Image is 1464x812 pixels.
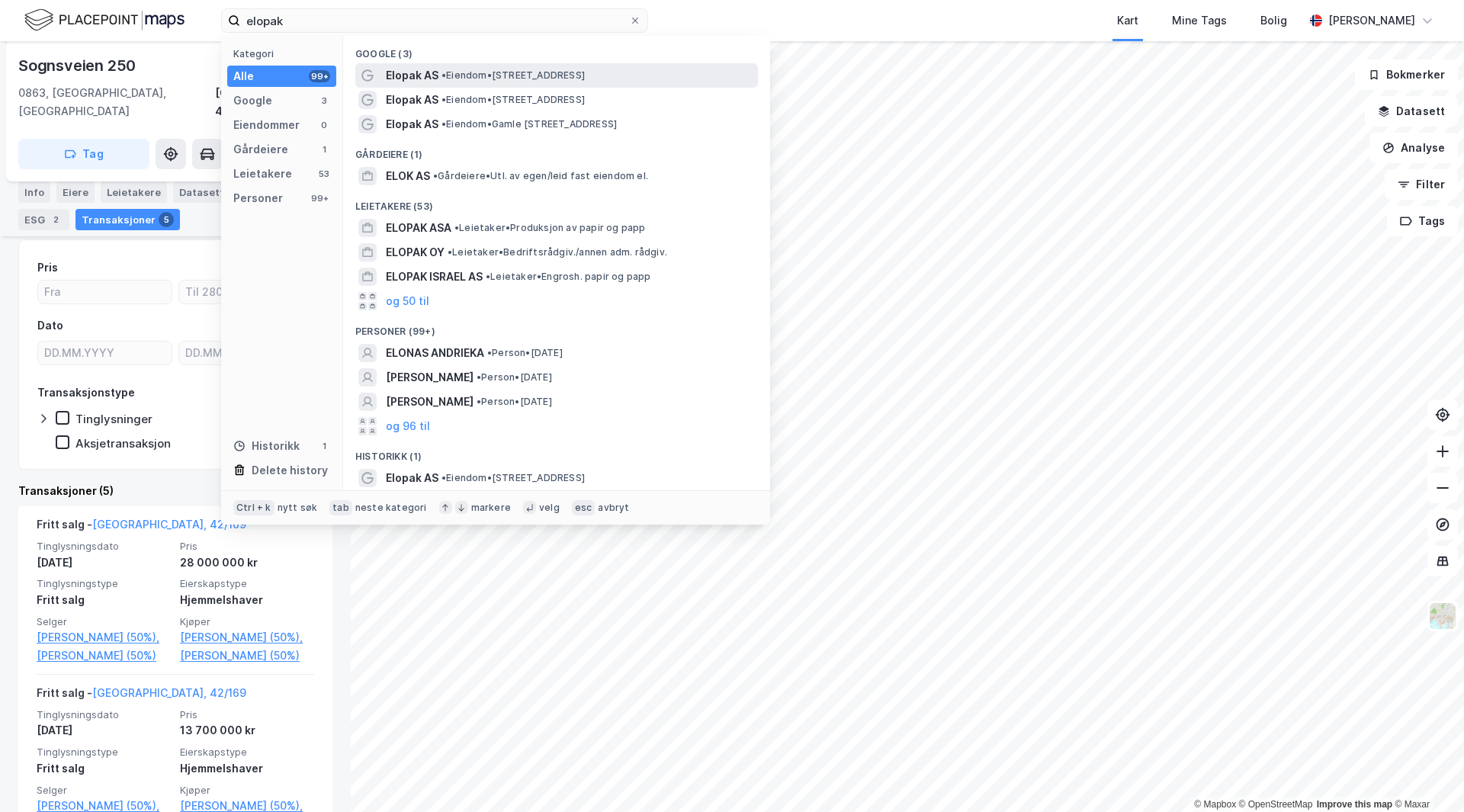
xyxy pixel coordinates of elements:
span: • [477,396,481,407]
div: Kategori [233,48,336,59]
span: Elopak AS [386,66,438,85]
div: nytt søk [278,502,318,514]
div: velg [539,502,560,514]
span: • [448,246,452,258]
div: 13 700 000 kr [180,721,314,740]
span: Eierskapstype [180,577,314,590]
div: neste kategori [355,502,427,514]
span: • [441,118,446,130]
span: ELOK AS [386,167,430,185]
button: Bokmerker [1355,59,1458,90]
div: Mine Tags [1172,11,1227,30]
span: Kjøper [180,784,314,797]
span: Elopak AS [386,115,438,133]
div: 1 [318,440,330,452]
span: Person • [DATE] [477,371,552,384]
span: Pris [180,708,314,721]
span: Tinglysningsdato [37,708,171,721]
button: og 96 til [386,417,430,435]
span: Elopak AS [386,469,438,487]
div: 0 [318,119,330,131]
div: [DATE] [37,721,171,740]
div: Personer (99+) [343,313,770,341]
input: Søk på adresse, matrikkel, gårdeiere, leietakere eller personer [240,9,629,32]
span: Leietaker • Produksjon av papir og papp [454,222,646,234]
span: ELOPAK ISRAEL AS [386,268,483,286]
input: DD.MM.YYYY [179,342,313,364]
div: [GEOGRAPHIC_DATA], 42/169 [215,84,332,120]
div: Fritt salg [37,591,171,609]
span: Tinglysningsdato [37,540,171,553]
a: OpenStreetMap [1239,799,1313,810]
div: Personer [233,189,283,207]
div: 99+ [309,192,330,204]
a: Mapbox [1194,799,1236,810]
img: logo.f888ab2527a4732fd821a326f86c7f29.svg [24,7,185,34]
a: [GEOGRAPHIC_DATA], 42/169 [92,686,246,699]
span: • [441,472,446,483]
div: Fritt salg - [37,515,246,540]
div: Historikk [233,437,300,455]
button: Analyse [1369,133,1458,163]
input: Til 28000000 [179,281,313,303]
span: Pris [180,540,314,553]
div: Sognsveien 250 [18,53,139,78]
div: Kart [1117,11,1138,30]
button: Filter [1385,169,1458,200]
div: Transaksjoner (5) [18,482,332,500]
a: [GEOGRAPHIC_DATA], 42/169 [92,518,246,531]
span: • [441,69,446,81]
div: Gårdeiere (1) [343,136,770,164]
div: tab [329,500,352,515]
div: Gårdeiere [233,140,288,159]
div: esc [572,500,596,515]
div: 0863, [GEOGRAPHIC_DATA], [GEOGRAPHIC_DATA] [18,84,215,120]
span: Leietaker • Bedriftsrådgiv./annen adm. rådgiv. [448,246,667,258]
span: ELOPAK ASA [386,219,451,237]
span: • [487,347,492,358]
span: Selger [37,615,171,628]
span: Person • [DATE] [477,396,552,408]
div: markere [471,502,511,514]
button: Tag [18,139,149,169]
span: Tinglysningstype [37,746,171,759]
div: Delete history [252,461,328,480]
div: Bolig [1260,11,1287,30]
div: Leietakere [233,165,292,183]
a: [PERSON_NAME] (50%) [37,647,171,665]
div: Google [233,91,272,110]
span: Eiendom • [STREET_ADDRESS] [441,472,585,484]
div: Alle [233,67,254,85]
div: 3 [318,95,330,107]
span: • [477,371,481,383]
div: [DATE] [37,554,171,572]
span: Eiendom • [STREET_ADDRESS] [441,69,585,82]
span: • [433,170,438,181]
span: • [441,94,446,105]
div: Ctrl + k [233,500,274,515]
span: • [454,222,459,233]
iframe: Chat Widget [1388,739,1464,812]
div: Aksjetransaksjon [75,436,171,451]
button: Tags [1387,206,1458,236]
div: Google (3) [343,36,770,63]
button: og 50 til [386,292,429,310]
span: Eiendom • [STREET_ADDRESS] [441,94,585,106]
span: Kjøper [180,615,314,628]
span: Eiendom • Gamle [STREET_ADDRESS] [441,118,617,130]
span: [PERSON_NAME] [386,368,474,387]
div: Fritt salg - [37,684,246,708]
a: [PERSON_NAME] (50%) [180,647,314,665]
div: Fritt salg [37,759,171,778]
img: Z [1428,602,1457,631]
span: Gårdeiere • Utl. av egen/leid fast eiendom el. [433,170,648,182]
input: Fra [38,281,172,303]
div: Kontrollprogram for chat [1388,739,1464,812]
div: Transaksjonstype [37,384,135,402]
div: ESG [18,209,69,230]
div: Pris [37,258,58,277]
a: Improve this map [1317,799,1392,810]
div: Tinglysninger [75,412,152,426]
span: Selger [37,784,171,797]
a: [PERSON_NAME] (50%), [180,628,314,647]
